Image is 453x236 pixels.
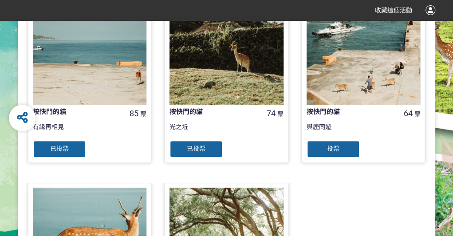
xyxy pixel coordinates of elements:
span: 74 [267,109,276,118]
div: 按快門的貓 [307,107,398,117]
span: 64 [403,109,412,118]
span: 已投票 [187,145,205,152]
span: 票 [414,110,420,118]
span: 85 [130,109,138,118]
span: 票 [277,110,284,118]
div: 按快門的貓 [33,107,124,117]
div: 按快門的貓 [169,107,260,117]
div: 與鹿同遊 [307,122,421,140]
div: 有緣再相見 [33,122,147,140]
span: 收藏這個活動 [375,7,412,14]
span: 票 [140,110,146,118]
span: 已投票 [50,145,69,152]
div: 光之坵 [169,122,284,140]
span: 投票 [327,145,339,152]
